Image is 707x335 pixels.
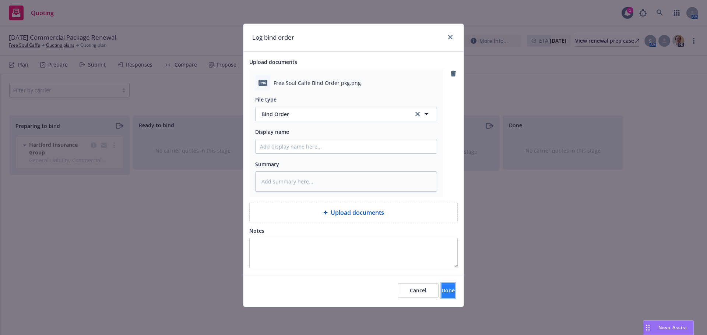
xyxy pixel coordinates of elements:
span: Upload documents [331,208,384,217]
span: png [258,80,267,85]
span: Nova Assist [658,324,687,331]
a: remove [449,69,458,78]
span: Summary [255,161,279,168]
span: Display name [255,128,289,135]
button: Bind Orderclear selection [255,107,437,121]
button: Cancel [398,283,439,298]
div: Upload documents [249,202,458,223]
button: Nova Assist [643,320,694,335]
span: Bind Order [261,110,406,118]
input: Add display name here... [256,139,437,153]
div: Drag to move [643,321,653,335]
span: Notes [249,227,264,234]
h1: Log bind order [252,33,294,42]
span: Done [442,287,455,294]
a: clear selection [413,110,422,118]
span: Upload documents [249,58,297,65]
span: Free Soul Caffe Bind Order pkg.png [274,79,361,87]
span: File type [255,96,277,103]
span: Cancel [410,287,426,294]
button: Done [442,283,455,298]
a: close [446,33,455,42]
